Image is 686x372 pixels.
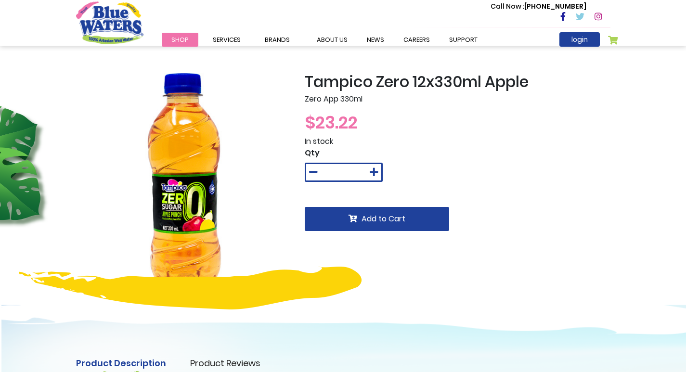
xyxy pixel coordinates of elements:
img: apple-330.jpg [76,73,290,287]
span: Call Now : [491,1,524,11]
a: login [559,32,600,47]
a: about us [307,33,357,47]
img: yellow-design.png [19,267,362,309]
p: [PHONE_NUMBER] [491,1,586,12]
button: Add to Cart [305,207,449,231]
span: Shop [171,35,189,44]
span: Brands [265,35,290,44]
a: support [440,33,487,47]
a: Product Description [76,357,166,370]
p: Zero App 330ml [305,93,610,105]
span: Qty [305,147,320,158]
a: careers [394,33,440,47]
a: store logo [76,1,143,44]
a: Product Reviews [190,357,260,370]
span: $23.22 [305,110,358,135]
span: Services [213,35,241,44]
h2: Tampico Zero 12x330ml Apple [305,73,610,91]
a: News [357,33,394,47]
span: Add to Cart [362,213,405,224]
span: In stock [305,136,333,147]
